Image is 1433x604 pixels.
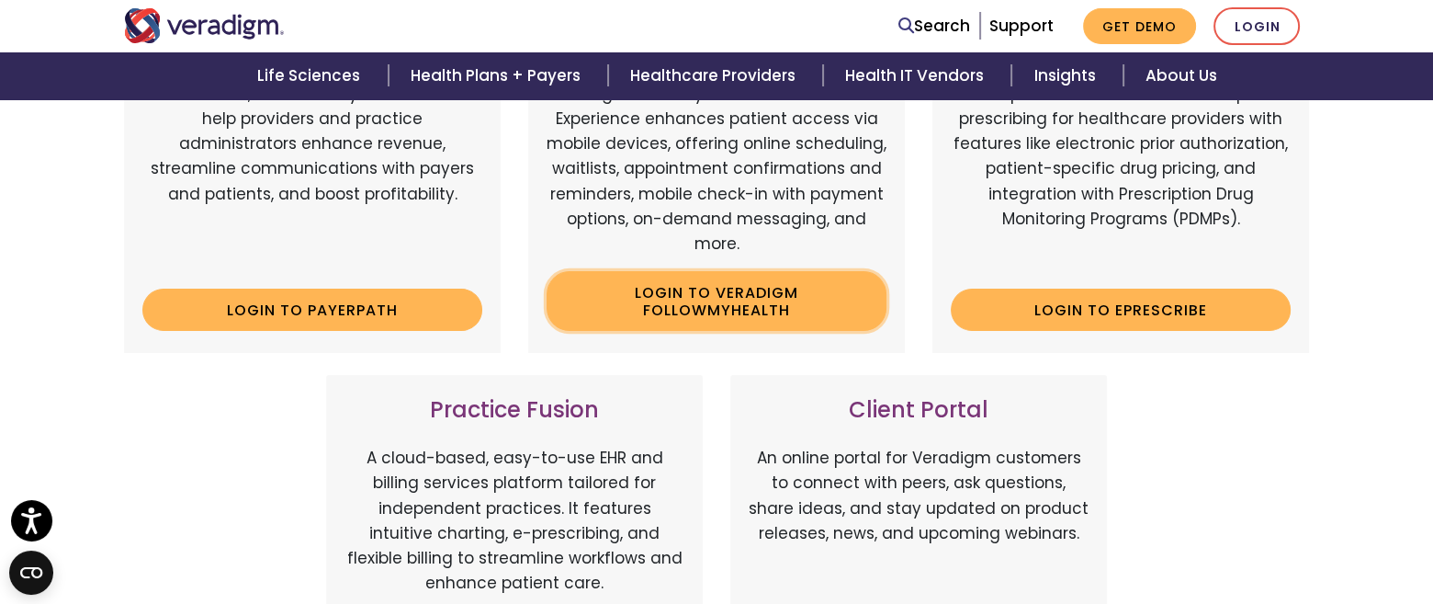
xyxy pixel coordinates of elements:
p: A cloud-based, easy-to-use EHR and billing services platform tailored for independent practices. ... [344,446,684,596]
p: A comprehensive solution that simplifies prescribing for healthcare providers with features like ... [951,82,1291,275]
p: Veradigm FollowMyHealth's Mobile Patient Experience enhances patient access via mobile devices, o... [547,82,886,256]
a: Search [898,14,970,39]
a: Health IT Vendors [823,52,1011,99]
a: Login [1213,7,1300,45]
a: Login to Veradigm FollowMyHealth [547,271,886,331]
a: Get Demo [1083,8,1196,44]
a: About Us [1123,52,1239,99]
a: Healthcare Providers [608,52,823,99]
a: Login to ePrescribe [951,289,1291,331]
h3: Practice Fusion [344,397,684,424]
p: An online portal for Veradigm customers to connect with peers, ask questions, share ideas, and st... [749,446,1089,596]
button: Open CMP widget [9,551,53,595]
a: Health Plans + Payers [389,52,608,99]
p: Web-based, user-friendly solutions that help providers and practice administrators enhance revenu... [142,82,482,275]
a: Login to Payerpath [142,289,482,331]
a: Support [989,15,1054,37]
a: Life Sciences [235,52,388,99]
a: Insights [1011,52,1123,99]
img: Veradigm logo [124,8,285,43]
h3: Client Portal [749,397,1089,424]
